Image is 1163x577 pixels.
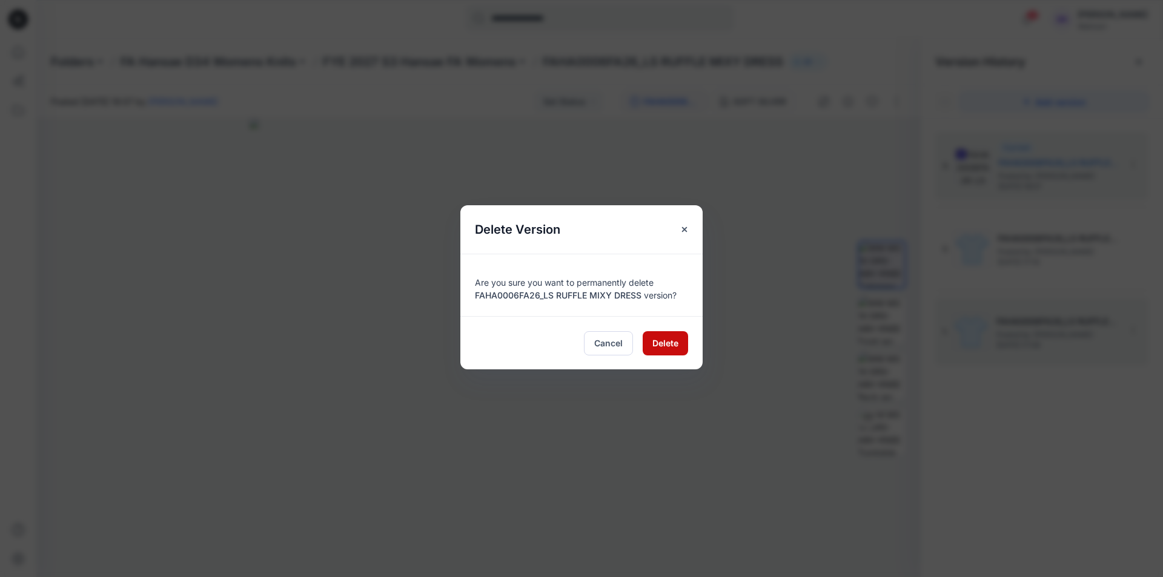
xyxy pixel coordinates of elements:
button: Cancel [584,331,633,355]
span: FAHA0006FA26_LS RUFFLE MIXY DRESS [475,290,641,300]
div: Are you sure you want to permanently delete version? [475,269,688,302]
button: Delete [643,331,688,355]
span: Cancel [594,337,623,349]
span: Delete [652,337,678,349]
button: Close [674,219,695,240]
h5: Delete Version [460,205,575,254]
